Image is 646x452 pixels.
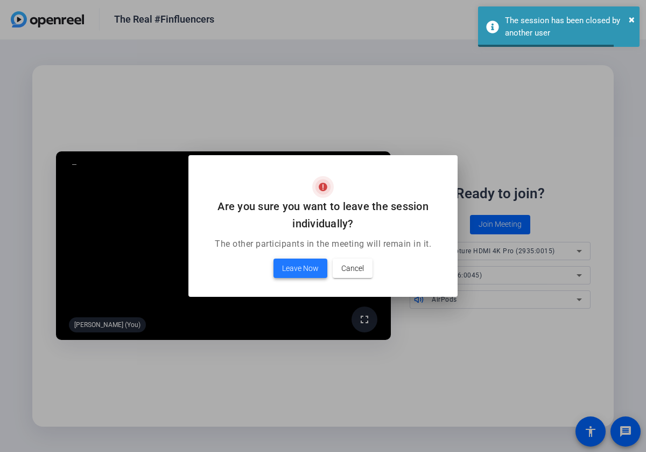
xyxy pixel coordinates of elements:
button: Leave Now [273,259,327,278]
h2: Are you sure you want to leave the session individually? [201,198,445,232]
p: The other participants in the meeting will remain in it. [201,238,445,251]
div: The session has been closed by another user [505,15,631,39]
button: Cancel [333,259,373,278]
span: Cancel [341,262,364,275]
span: × [629,13,635,26]
button: Close [629,11,635,27]
span: Leave Now [282,262,319,275]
